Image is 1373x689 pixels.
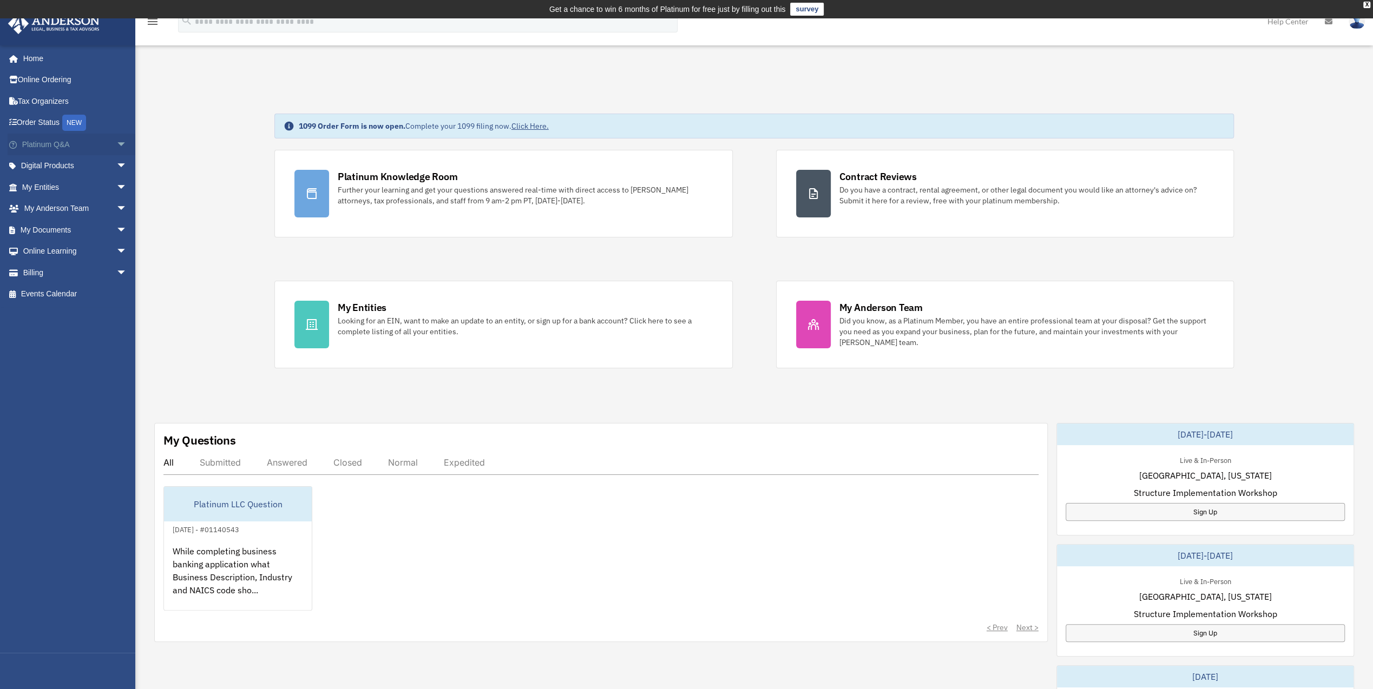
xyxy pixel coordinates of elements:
[200,457,241,468] div: Submitted
[116,134,138,156] span: arrow_drop_down
[1133,607,1277,620] span: Structure Implementation Workshop
[1171,575,1239,586] div: Live & In-Person
[1363,2,1370,8] div: close
[299,121,405,131] strong: 1099 Order Form is now open.
[116,241,138,263] span: arrow_drop_down
[839,301,923,314] div: My Anderson Team
[8,262,143,283] a: Billingarrow_drop_down
[116,262,138,284] span: arrow_drop_down
[1066,624,1345,642] a: Sign Up
[333,457,362,468] div: Closed
[8,176,143,198] a: My Entitiesarrow_drop_down
[8,112,143,134] a: Order StatusNEW
[388,457,418,468] div: Normal
[549,3,786,16] div: Get a chance to win 6 months of Platinum for free just by filling out this
[1057,423,1354,445] div: [DATE]-[DATE]
[8,283,143,305] a: Events Calendar
[116,198,138,220] span: arrow_drop_down
[164,536,312,620] div: While completing business banking application what Business Description, Industry and NAICS code ...
[116,219,138,241] span: arrow_drop_down
[8,198,143,220] a: My Anderson Teamarrow_drop_down
[8,134,143,155] a: Platinum Q&Aarrow_drop_down
[839,170,917,183] div: Contract Reviews
[267,457,307,468] div: Answered
[1057,545,1354,566] div: [DATE]-[DATE]
[338,170,458,183] div: Platinum Knowledge Room
[8,155,143,177] a: Digital Productsarrow_drop_down
[790,3,824,16] a: survey
[8,90,143,112] a: Tax Organizers
[163,432,236,448] div: My Questions
[163,486,312,611] a: Platinum LLC Question[DATE] - #01140543While completing business banking application what Busines...
[1139,469,1271,482] span: [GEOGRAPHIC_DATA], [US_STATE]
[274,150,733,237] a: Platinum Knowledge Room Further your learning and get your questions answered real-time with dire...
[163,457,174,468] div: All
[338,184,713,206] div: Further your learning and get your questions answered real-time with direct access to [PERSON_NAM...
[62,115,86,131] div: NEW
[164,523,248,534] div: [DATE] - #01140543
[8,48,138,69] a: Home
[8,241,143,262] a: Online Learningarrow_drop_down
[776,150,1234,237] a: Contract Reviews Do you have a contract, rental agreement, or other legal document you would like...
[1066,503,1345,521] a: Sign Up
[116,176,138,198] span: arrow_drop_down
[776,281,1234,368] a: My Anderson Team Did you know, as a Platinum Member, you have an entire professional team at your...
[274,281,733,368] a: My Entities Looking for an EIN, want to make an update to an entity, or sign up for a bank accoun...
[839,184,1214,206] div: Do you have a contract, rental agreement, or other legal document you would like an attorney's ad...
[444,457,485,468] div: Expedited
[146,19,159,28] a: menu
[338,315,713,337] div: Looking for an EIN, want to make an update to an entity, or sign up for a bank account? Click her...
[511,121,549,131] a: Click Here.
[299,121,549,131] div: Complete your 1099 filing now.
[1139,590,1271,603] span: [GEOGRAPHIC_DATA], [US_STATE]
[1349,14,1365,29] img: User Pic
[839,315,1214,348] div: Did you know, as a Platinum Member, you have an entire professional team at your disposal? Get th...
[8,69,143,91] a: Online Ordering
[181,15,193,27] i: search
[116,155,138,177] span: arrow_drop_down
[8,219,143,241] a: My Documentsarrow_drop_down
[5,13,103,34] img: Anderson Advisors Platinum Portal
[1171,454,1239,465] div: Live & In-Person
[338,301,386,314] div: My Entities
[164,487,312,521] div: Platinum LLC Question
[1057,666,1354,687] div: [DATE]
[1133,486,1277,499] span: Structure Implementation Workshop
[146,15,159,28] i: menu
